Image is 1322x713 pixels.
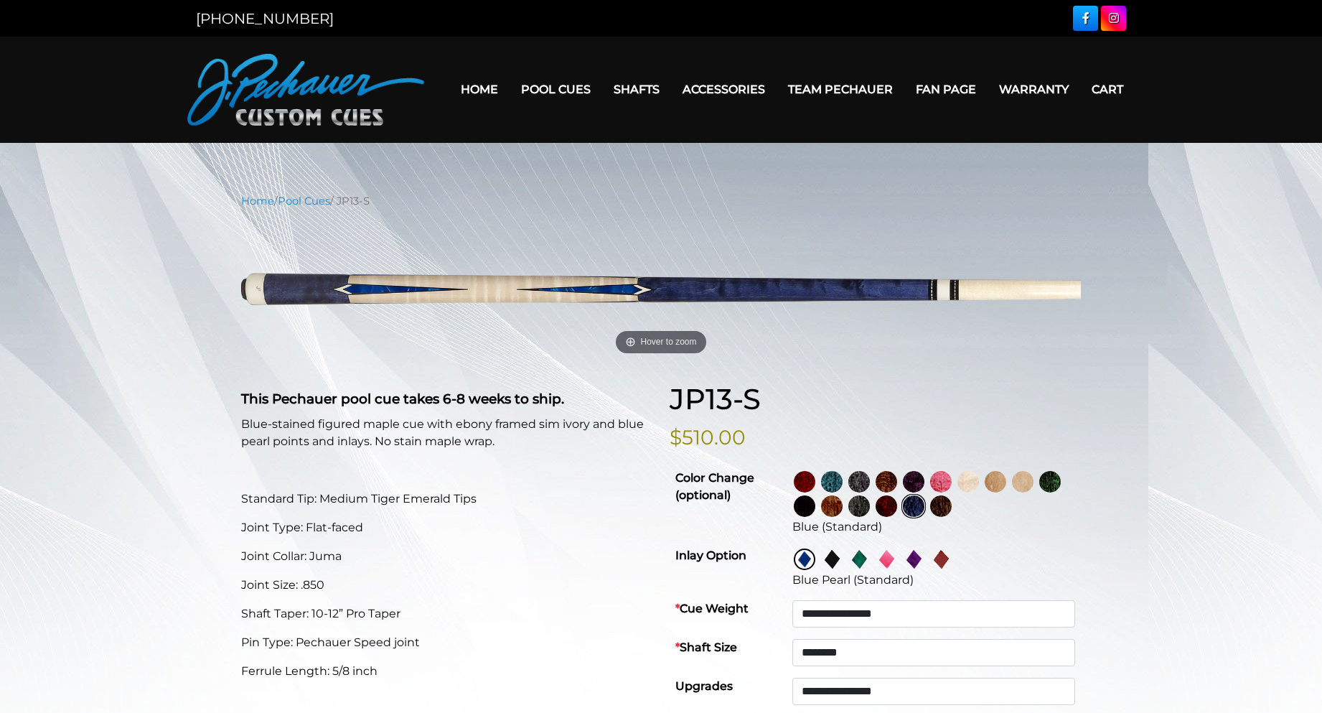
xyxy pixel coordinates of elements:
[821,495,843,517] img: Chestnut
[794,471,815,493] img: Wine
[675,471,754,502] strong: Color Change (optional)
[848,471,870,493] img: Smoke
[794,495,815,517] img: Ebony
[792,518,1075,536] div: Blue (Standard)
[241,220,1081,360] a: Hover to zoom
[821,471,843,493] img: Turquoise
[670,382,1081,416] h1: JP13-S
[792,572,1075,589] div: Blue Pearl (Standard)
[187,54,424,126] img: Pechauer Custom Cues
[957,471,979,493] img: No Stain
[777,71,904,108] a: Team Pechauer
[241,605,652,623] p: Shaft Taper: 10-12” Pro Taper
[675,679,733,693] strong: Upgrades
[241,634,652,651] p: Pin Type: Pechauer Speed joint
[278,195,330,208] a: Pool Cues
[794,549,815,570] img: Blue Pearl
[903,495,924,517] img: Blue
[241,663,652,680] p: Ferrule Length: 5/8 inch
[241,490,652,508] p: Standard Tip: Medium Tiger Emerald Tips
[930,471,952,493] img: Pink
[241,195,274,208] a: Home
[670,425,746,449] bdi: $510.00
[1080,71,1135,108] a: Cart
[449,71,510,108] a: Home
[241,391,564,407] strong: This Pechauer pool cue takes 6-8 weeks to ship.
[675,602,749,615] strong: Cue Weight
[602,71,671,108] a: Shafts
[196,10,334,27] a: [PHONE_NUMBER]
[876,549,897,570] img: Pink Pearl
[903,549,924,570] img: Purple Pearl
[241,548,652,565] p: Joint Collar: Juma
[675,640,737,654] strong: Shaft Size
[988,71,1080,108] a: Warranty
[1012,471,1033,493] img: Light Natural
[985,471,1006,493] img: Natural
[241,193,1081,209] nav: Breadcrumb
[241,519,652,536] p: Joint Type: Flat-faced
[904,71,988,108] a: Fan Page
[848,495,870,517] img: Carbon
[903,471,924,493] img: Purple
[671,71,777,108] a: Accessories
[241,577,652,594] p: Joint Size: .850
[876,471,897,493] img: Rose
[241,416,652,450] p: Blue-stained figured maple cue with ebony framed sim ivory and blue pearl points and inlays. No s...
[510,71,602,108] a: Pool Cues
[930,495,952,517] img: Black Palm
[821,549,843,570] img: Simulated Ebony
[876,495,897,517] img: Burgundy
[1039,471,1061,493] img: Green
[848,549,870,570] img: Green Pearl
[930,549,952,570] img: Red Pearl
[675,549,746,562] strong: Inlay Option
